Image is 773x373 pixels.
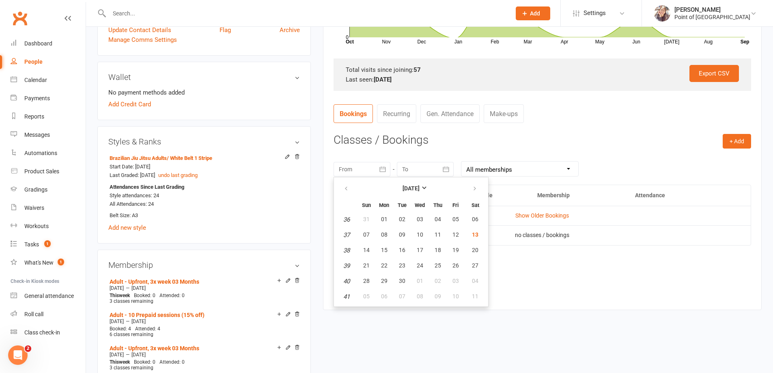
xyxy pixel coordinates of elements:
[435,216,441,222] span: 04
[108,285,300,291] div: —
[110,172,155,178] span: Last Graded: [DATE]
[358,212,375,227] button: 31
[135,326,160,332] span: Attended: 4
[107,8,505,19] input: Search...
[394,289,411,304] button: 07
[516,6,550,20] button: Add
[363,216,370,222] span: 31
[11,108,86,126] a: Reports
[447,289,464,304] button: 10
[358,289,375,304] button: 05
[452,247,459,253] span: 19
[11,181,86,199] a: Gradings
[472,293,478,300] span: 11
[11,323,86,342] a: Class kiosk mode
[429,274,446,289] button: 02
[110,365,153,371] span: 3 classes remaining
[159,293,185,298] span: Attended: 0
[435,278,441,284] span: 02
[110,298,153,304] span: 3 classes remaining
[452,262,459,269] span: 26
[110,293,119,298] span: This
[8,345,28,365] iframe: Intercom live chat
[110,312,205,318] a: Adult - 10 Prepaid sessions (15% off)
[108,261,300,270] h3: Membership
[376,274,393,289] button: 29
[417,247,423,253] span: 17
[24,77,47,83] div: Calendar
[411,212,428,227] button: 03
[465,259,486,273] button: 27
[25,345,31,352] span: 2
[108,359,132,365] div: week
[108,318,300,325] div: —
[376,228,393,242] button: 08
[24,205,44,211] div: Waivers
[472,185,530,206] th: Style
[723,134,751,149] button: + Add
[110,319,124,324] span: [DATE]
[399,231,405,238] span: 09
[411,274,428,289] button: 01
[465,274,486,289] button: 04
[110,326,131,332] span: Booked: 4
[379,202,389,208] small: Monday
[343,278,350,285] em: 40
[381,262,388,269] span: 22
[381,278,388,284] span: 29
[24,95,50,101] div: Payments
[415,202,425,208] small: Wednesday
[108,293,132,298] div: week
[435,247,441,253] span: 18
[343,293,350,300] em: 41
[358,274,375,289] button: 28
[465,212,486,227] button: 06
[363,231,370,238] span: 07
[674,13,750,21] div: Point of [GEOGRAPHIC_DATA]
[362,202,371,208] small: Sunday
[108,137,300,146] h3: Styles & Ranks
[447,274,464,289] button: 03
[394,243,411,258] button: 16
[452,293,459,300] span: 10
[515,212,569,219] a: Show Older Bookings
[381,231,388,238] span: 08
[159,359,185,365] span: Attended: 0
[399,262,405,269] span: 23
[472,262,478,269] span: 27
[24,58,43,65] div: People
[167,155,212,161] span: / White Belt 1 Stripe
[24,40,52,47] div: Dashboard
[44,240,51,247] span: 1
[411,259,428,273] button: 24
[110,183,184,192] strong: Attendances Since Last Grading
[435,262,441,269] span: 25
[24,150,57,156] div: Automations
[343,231,350,239] em: 37
[399,247,405,253] span: 16
[134,359,155,365] span: Booked: 0
[11,53,86,71] a: People
[465,243,486,258] button: 20
[429,289,446,304] button: 09
[24,113,44,120] div: Reports
[411,243,428,258] button: 17
[343,262,350,270] em: 39
[363,278,370,284] span: 28
[654,5,670,22] img: thumb_image1684198901.png
[674,6,750,13] div: [PERSON_NAME]
[11,144,86,162] a: Automations
[394,259,411,273] button: 23
[399,293,405,300] span: 07
[110,345,199,351] a: Adult - Upfront, 3x week 03 Months
[11,305,86,323] a: Roll call
[465,228,486,242] button: 13
[110,332,153,337] span: 6 classes remaining
[472,247,478,253] span: 20
[381,293,388,300] span: 06
[452,278,459,284] span: 03
[399,216,405,222] span: 02
[530,10,540,17] span: Add
[429,243,446,258] button: 18
[11,162,86,181] a: Product Sales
